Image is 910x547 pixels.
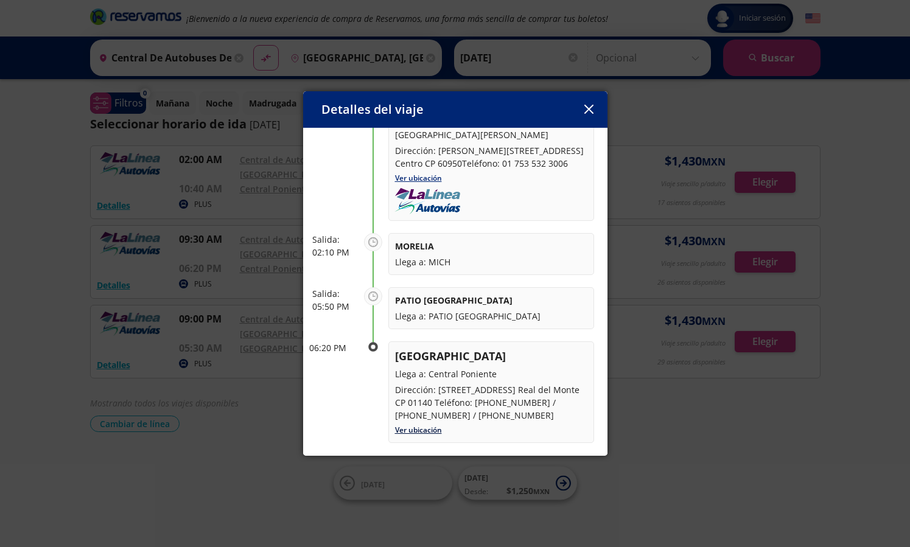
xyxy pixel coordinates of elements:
p: Dirección: [PERSON_NAME][STREET_ADDRESS] Centro CP 60950Teléfono: 01 753 532 3006 [395,144,587,170]
p: Dirección: [STREET_ADDRESS] Real del Monte CP 01140 Teléfono: [PHONE_NUMBER] / [PHONE_NUMBER] / [... [395,383,587,422]
p: PATIO [GEOGRAPHIC_DATA] [395,294,587,307]
p: Salida: [312,233,358,246]
p: 06:20 PM [309,341,358,354]
p: Sale de: Central de Autobuses de [GEOGRAPHIC_DATA][PERSON_NAME] [395,116,587,141]
a: Ver ubicación [395,173,442,183]
img: uploads_2F1614736493101-lrc074r4ha-fd05130f9173fefc76d4804dc3e1a941_2Fautovias-la-linea.png [395,188,460,214]
p: Llega a: MICH [395,256,587,268]
p: Salida: [312,287,358,300]
p: 02:10 PM [312,246,358,259]
p: Llega a: PATIO [GEOGRAPHIC_DATA] [395,310,587,322]
p: [GEOGRAPHIC_DATA] [395,348,587,364]
p: Detalles del viaje [321,100,424,119]
p: Llega a: Central Poniente [395,368,587,380]
p: 05:50 PM [312,300,358,313]
p: MORELIA [395,240,587,253]
a: Ver ubicación [395,425,442,435]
